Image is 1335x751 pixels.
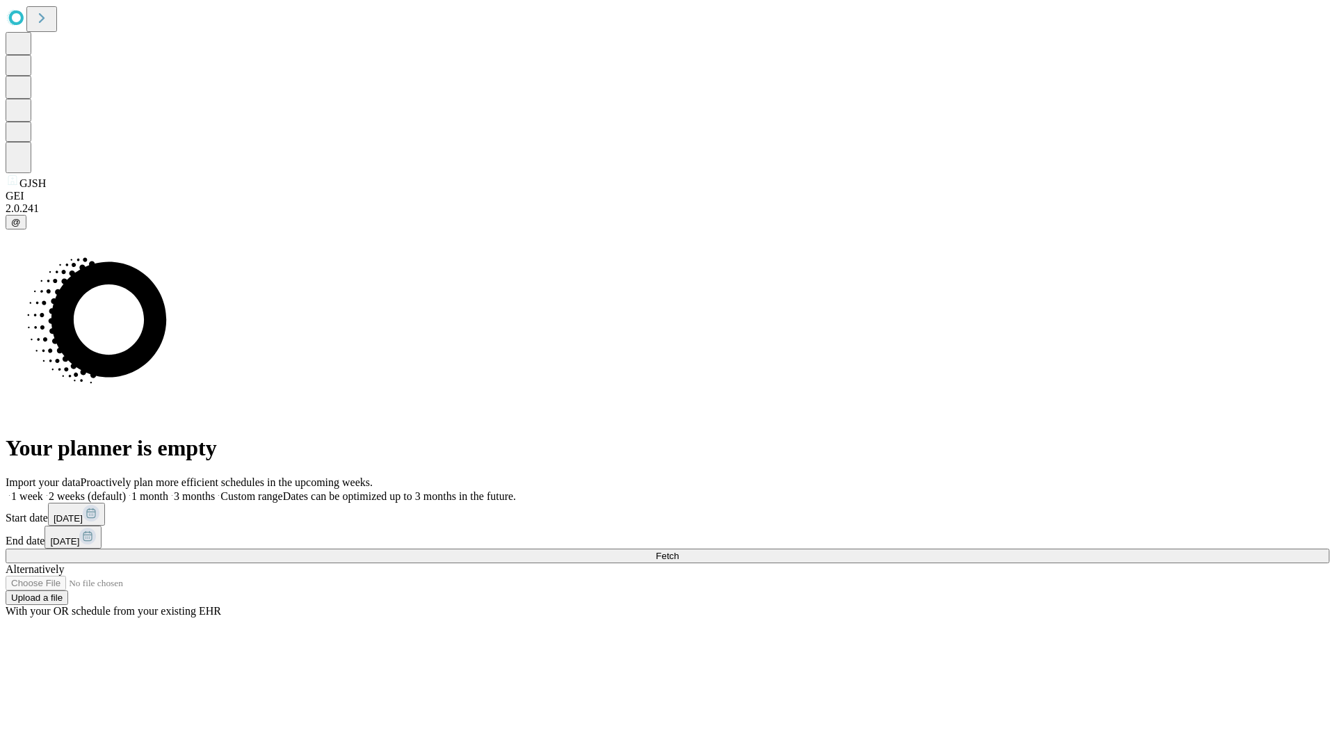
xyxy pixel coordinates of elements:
span: Alternatively [6,563,64,575]
span: [DATE] [50,536,79,547]
button: [DATE] [44,526,102,549]
button: @ [6,215,26,229]
span: 1 week [11,490,43,502]
span: With your OR schedule from your existing EHR [6,605,221,617]
span: 3 months [174,490,215,502]
span: Fetch [656,551,679,561]
span: Import your data [6,476,81,488]
span: Proactively plan more efficient schedules in the upcoming weeks. [81,476,373,488]
h1: Your planner is empty [6,435,1329,461]
span: 1 month [131,490,168,502]
button: Fetch [6,549,1329,563]
button: [DATE] [48,503,105,526]
span: @ [11,217,21,227]
span: Dates can be optimized up to 3 months in the future. [283,490,516,502]
button: Upload a file [6,590,68,605]
div: 2.0.241 [6,202,1329,215]
div: Start date [6,503,1329,526]
span: [DATE] [54,513,83,524]
div: End date [6,526,1329,549]
div: GEI [6,190,1329,202]
span: 2 weeks (default) [49,490,126,502]
span: GJSH [19,177,46,189]
span: Custom range [220,490,282,502]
